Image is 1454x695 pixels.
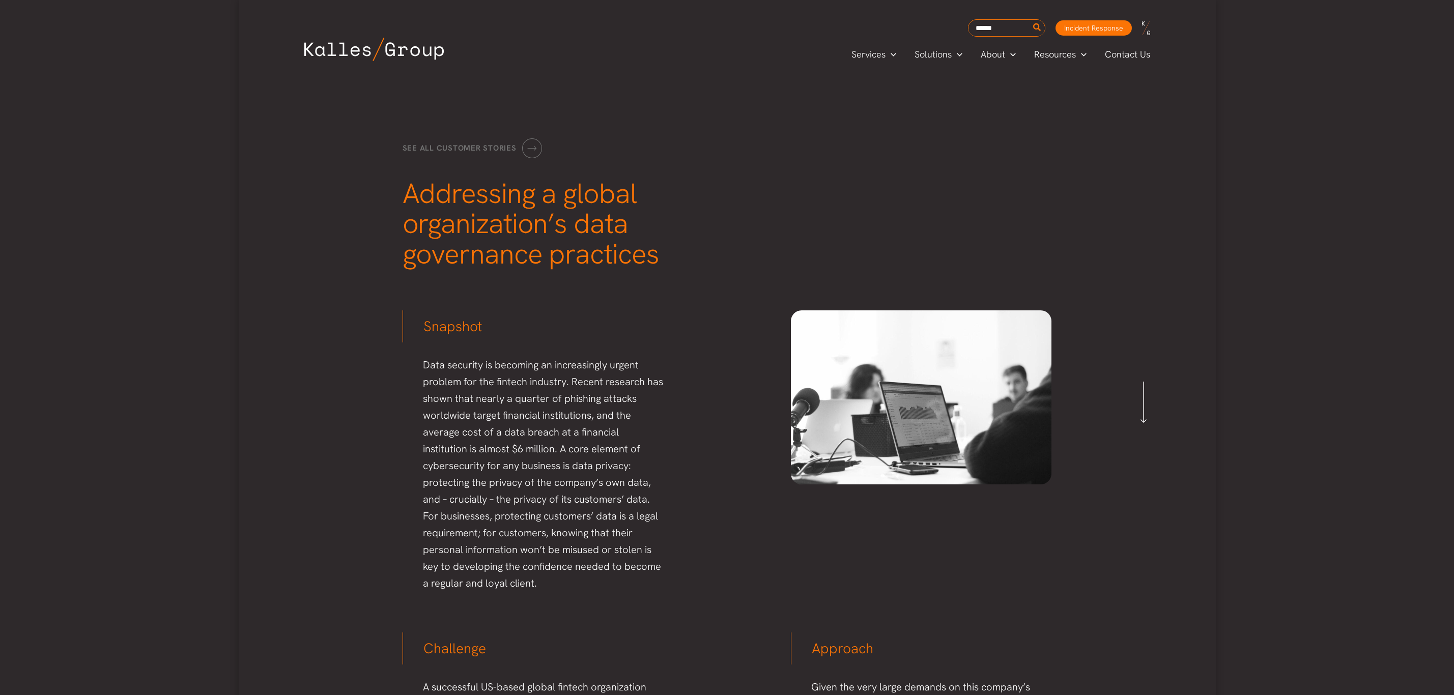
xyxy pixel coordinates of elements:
[972,47,1025,62] a: AboutMenu Toggle
[403,138,542,158] a: See all customer stories
[403,632,664,658] h3: Challenge
[981,47,1005,62] span: About
[1105,47,1150,62] span: Contact Us
[952,47,962,62] span: Menu Toggle
[304,38,444,61] img: Kalles Group
[1096,47,1160,62] a: Contact Us
[791,310,1052,484] img: untitled-10-scaled-1
[842,46,1160,63] nav: Primary Site Navigation
[791,632,1052,658] h3: Approach
[423,357,664,592] p: Data security is becoming an increasingly urgent problem for the fintech industry. Recent researc...
[1031,20,1044,36] button: Search
[403,310,664,336] h3: Snapshot
[842,47,905,62] a: ServicesMenu Toggle
[1034,47,1076,62] span: Resources
[1005,47,1016,62] span: Menu Toggle
[851,47,886,62] span: Services
[905,47,972,62] a: SolutionsMenu Toggle
[403,175,659,273] span: Addressing a global organization’s data governance practices
[1056,20,1132,36] a: Incident Response
[1025,47,1096,62] a: ResourcesMenu Toggle
[1076,47,1087,62] span: Menu Toggle
[886,47,896,62] span: Menu Toggle
[915,47,952,62] span: Solutions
